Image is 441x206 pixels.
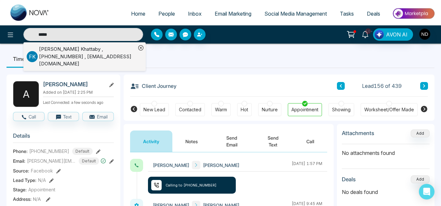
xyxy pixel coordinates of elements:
[72,148,93,155] span: Default
[262,106,278,113] div: Nurture
[332,106,351,113] div: Showing
[411,175,430,183] button: Add
[38,177,46,184] span: N/A
[152,7,181,20] a: People
[342,144,430,157] p: No attachments found
[291,106,318,113] div: Appointment
[362,82,402,90] span: Lead 156 of 439
[342,130,374,136] h3: Attachments
[419,29,430,40] img: User Avatar
[292,161,322,169] div: [DATE] 1:57 PM
[365,28,371,34] span: 10+
[13,158,25,164] span: Email:
[27,51,38,62] p: F K
[29,148,69,155] span: [PHONE_NUMBER]
[130,81,177,91] h3: Client Journey
[48,112,79,121] button: Text
[364,106,414,113] div: Worksheet/Offer Made
[258,7,333,20] a: Social Media Management
[33,196,41,202] span: N/A
[7,50,40,68] li: Timeline
[241,106,248,113] div: Hot
[172,130,211,152] button: Notes
[357,28,373,40] a: 10+
[158,10,175,17] span: People
[130,130,172,152] button: Activity
[293,130,327,152] button: Call
[181,7,208,20] a: Inbox
[342,176,356,183] h3: Deals
[188,10,202,17] span: Inbox
[13,81,39,107] div: A
[13,167,29,174] span: Source:
[153,162,189,169] span: [PERSON_NAME]
[411,130,430,136] span: Add
[82,112,114,121] button: Email
[367,10,380,17] span: Deals
[342,188,430,196] p: No deals found
[373,28,413,41] button: AVON AI
[208,7,258,20] a: Email Marketing
[215,10,251,17] span: Email Marketing
[13,112,45,121] button: Call
[131,10,145,17] span: Home
[340,10,354,17] span: Tasks
[125,7,152,20] a: Home
[411,130,430,137] button: Add
[13,132,114,143] h3: Details
[375,30,384,39] img: Lead Flow
[39,46,136,68] div: [PERSON_NAME] Khattaby , [PHONE_NUMBER] , [EMAIL_ADDRESS][DOMAIN_NAME]
[264,10,327,17] span: Social Media Management
[390,6,437,21] img: Market-place.gif
[203,162,239,169] span: [PERSON_NAME]
[43,81,103,88] h2: [PERSON_NAME]
[253,130,293,152] button: Send Text
[10,5,49,21] img: Nova CRM Logo
[43,98,114,105] p: Last Connected: a few seconds ago
[179,106,201,113] div: Contacted
[143,106,165,113] div: New Lead
[211,130,253,152] button: Send Email
[31,167,53,174] span: Facebook
[333,7,360,20] a: Tasks
[419,184,434,199] div: Open Intercom Messenger
[28,186,55,193] span: Appointment
[79,158,99,165] span: Default
[13,177,36,184] span: Lead Type:
[386,31,408,38] span: AVON AI
[166,183,217,188] span: Calling to [PHONE_NUMBER]
[43,89,114,95] p: Added on [DATE] 2:25 PM
[13,196,41,202] span: Address:
[13,186,27,193] span: Stage:
[215,106,227,113] div: Warm
[360,7,387,20] a: Deals
[13,148,28,155] span: Phone:
[27,158,76,164] span: [PERSON_NAME][EMAIL_ADDRESS][DOMAIN_NAME]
